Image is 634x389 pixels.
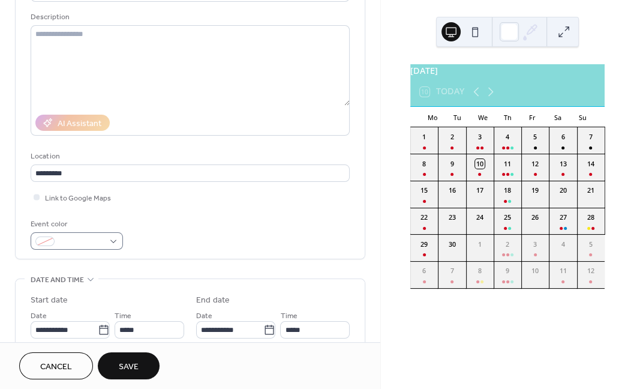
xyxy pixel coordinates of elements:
div: Description [31,11,347,23]
div: Fr [520,107,545,127]
div: 23 [447,213,456,222]
div: 20 [558,185,567,195]
div: 5 [530,132,540,142]
div: 1 [475,240,485,249]
span: Link to Google Maps [45,192,111,205]
div: 19 [530,185,540,195]
div: 12 [530,159,540,169]
div: 10 [530,266,540,276]
span: Cancel [40,361,72,373]
div: 12 [586,266,596,276]
button: Cancel [19,352,93,379]
div: Sa [545,107,570,127]
div: 11 [558,266,567,276]
div: [DATE] [410,64,605,77]
div: 9 [447,159,456,169]
div: 2 [447,132,456,142]
div: 10 [475,159,485,169]
div: 9 [503,266,512,276]
div: Su [570,107,595,127]
div: 24 [475,213,485,222]
div: 8 [419,159,429,169]
div: 2 [503,240,512,249]
div: 18 [503,185,512,195]
span: Time [115,310,131,322]
button: Save [98,352,160,379]
div: 11 [503,159,512,169]
div: Event color [31,218,121,231]
span: Date [31,310,47,322]
div: Tu [445,107,470,127]
div: Mo [420,107,445,127]
span: Time [280,310,297,322]
div: 8 [475,266,485,276]
div: 21 [586,185,596,195]
div: 30 [447,240,456,249]
div: 29 [419,240,429,249]
div: 28 [586,213,596,222]
div: 26 [530,213,540,222]
div: 22 [419,213,429,222]
span: Date and time [31,274,84,286]
div: 4 [558,240,567,249]
span: Save [119,361,139,373]
div: 1 [419,132,429,142]
div: 3 [475,132,485,142]
div: 16 [447,185,456,195]
div: Th [495,107,520,127]
div: 25 [503,213,512,222]
div: Location [31,150,347,163]
div: 6 [419,266,429,276]
div: 4 [503,132,512,142]
div: 5 [586,240,596,249]
div: 6 [558,132,567,142]
div: 17 [475,185,485,195]
div: End date [196,294,230,307]
div: 14 [586,159,596,169]
div: 13 [558,159,567,169]
div: We [470,107,495,127]
div: 15 [419,185,429,195]
div: 7 [447,266,456,276]
div: 27 [558,213,567,222]
div: 7 [586,132,596,142]
div: Start date [31,294,68,307]
span: Date [196,310,212,322]
div: 3 [530,240,540,249]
